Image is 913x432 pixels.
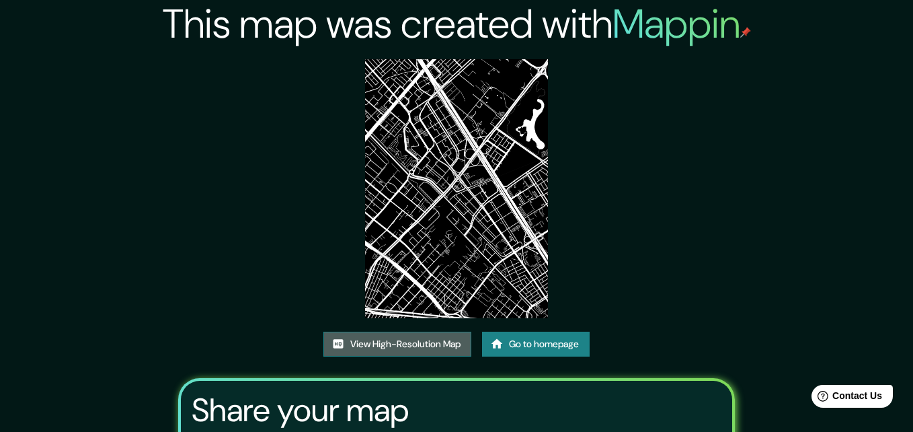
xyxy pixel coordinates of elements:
a: View High-Resolution Map [323,332,471,357]
iframe: Help widget launcher [793,380,898,417]
h3: Share your map [192,392,409,429]
img: created-map [365,59,548,318]
a: Go to homepage [482,332,590,357]
img: mappin-pin [740,27,751,38]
